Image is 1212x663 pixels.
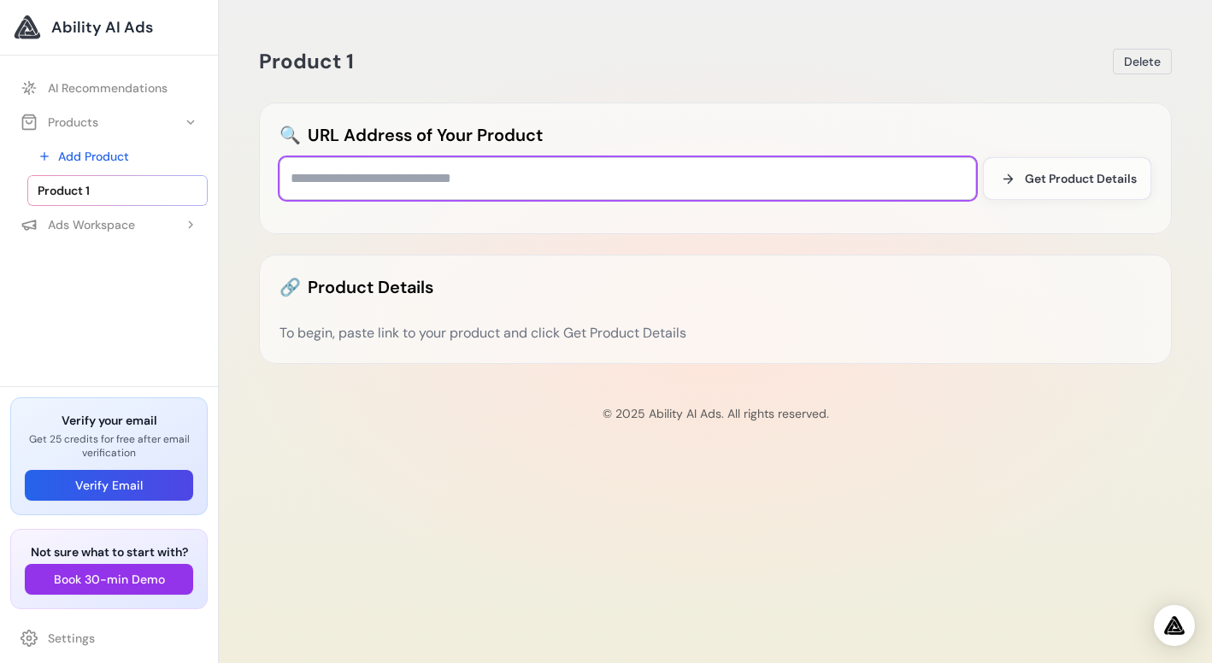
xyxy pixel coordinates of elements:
span: Product 1 [38,182,90,199]
button: Verify Email [25,470,193,501]
button: Get Product Details [983,157,1151,200]
a: Ability AI Ads [14,14,204,41]
span: Delete [1124,53,1161,70]
a: AI Recommendations [10,73,208,103]
p: © 2025 Ability AI Ads. All rights reserved. [232,405,1198,422]
button: Book 30-min Demo [25,564,193,595]
span: 🔍 [279,123,301,147]
a: Add Product [27,141,208,172]
h2: URL Address of Your Product [279,123,1151,147]
h3: Verify your email [25,412,193,429]
span: Get Product Details [1025,170,1137,187]
div: To begin, paste link to your product and click Get Product Details [279,323,1151,343]
h2: Product Details [279,275,1151,299]
button: Delete [1113,49,1172,74]
h3: Not sure what to start with? [25,543,193,560]
button: Products [10,107,208,138]
div: Open Intercom Messenger [1154,605,1195,646]
span: Ability AI Ads [51,15,153,39]
a: Settings [10,623,208,654]
span: 🔗 [279,275,301,299]
p: Get 25 credits for free after email verification [25,432,193,460]
span: Product 1 [259,48,354,74]
a: Product 1 [27,175,208,206]
div: Products [21,114,98,131]
div: Ads Workspace [21,216,135,233]
button: Ads Workspace [10,209,208,240]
